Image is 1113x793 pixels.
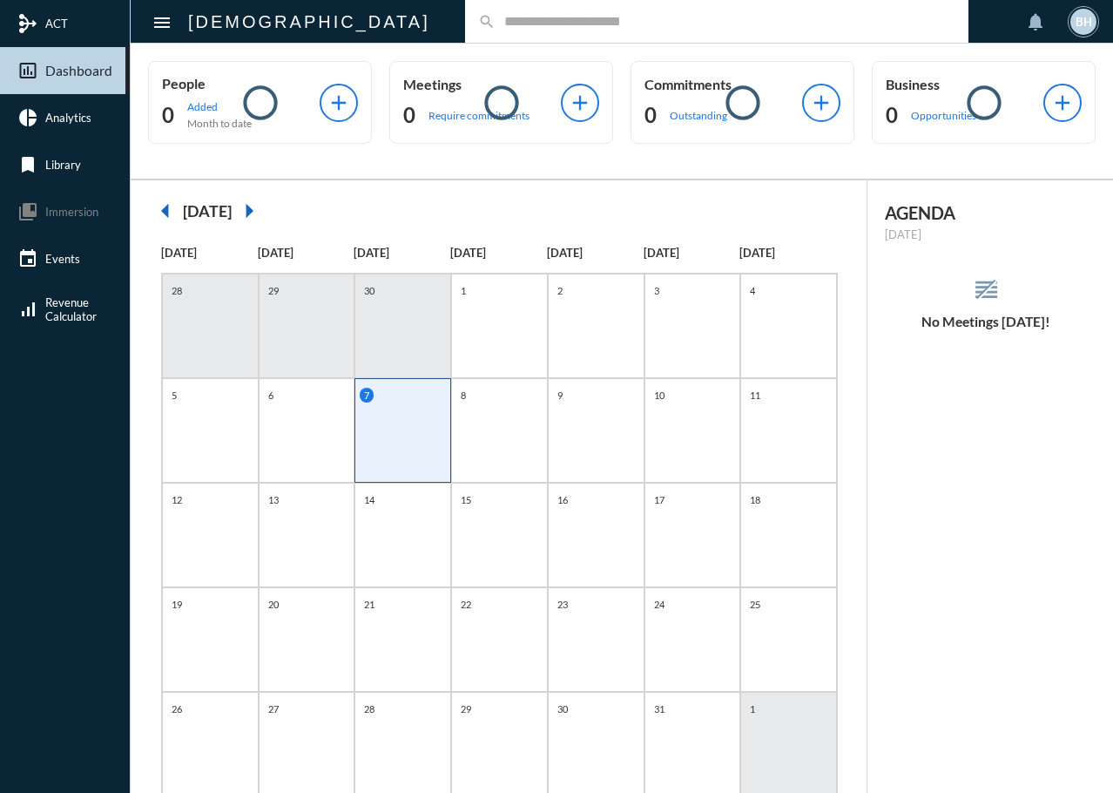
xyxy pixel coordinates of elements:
p: [DATE] [354,246,450,260]
p: 13 [264,492,283,507]
button: Toggle sidenav [145,4,179,39]
p: 8 [456,388,470,403]
h5: No Meetings [DATE]! [867,314,1104,329]
p: 31 [650,701,669,716]
p: [DATE] [450,246,547,260]
p: 15 [456,492,476,507]
mat-icon: arrow_right [232,193,266,228]
p: 29 [456,701,476,716]
p: 18 [745,492,765,507]
mat-icon: Side nav toggle icon [152,12,172,33]
mat-icon: bookmark [17,154,38,175]
p: [DATE] [739,246,836,260]
p: 28 [360,701,379,716]
p: 5 [167,388,181,403]
p: [DATE] [885,227,1087,241]
span: Immersion [45,205,98,219]
mat-icon: collections_bookmark [17,201,38,222]
p: 17 [650,492,669,507]
p: 30 [360,283,379,298]
p: 12 [167,492,186,507]
p: 29 [264,283,283,298]
p: 1 [456,283,470,298]
p: 1 [745,701,759,716]
mat-icon: insert_chart_outlined [17,60,38,81]
p: 7 [360,388,374,403]
mat-icon: signal_cellular_alt [17,299,38,320]
span: Library [45,158,81,172]
p: 6 [264,388,278,403]
p: 14 [360,492,379,507]
p: 26 [167,701,186,716]
div: BH [1070,9,1096,35]
span: Revenue Calculator [45,295,97,323]
h2: [DATE] [183,201,232,220]
h2: [DEMOGRAPHIC_DATA] [188,8,430,36]
mat-icon: pie_chart [17,107,38,128]
p: 24 [650,597,669,612]
p: 10 [650,388,669,403]
mat-icon: mediation [17,13,38,34]
p: [DATE] [258,246,354,260]
span: Dashboard [45,63,112,78]
mat-icon: arrow_left [148,193,183,228]
mat-icon: event [17,248,38,269]
p: 23 [553,597,572,612]
p: 28 [167,283,186,298]
p: 4 [745,283,759,298]
p: [DATE] [644,246,740,260]
mat-icon: reorder [972,275,1001,304]
p: [DATE] [161,246,258,260]
p: 16 [553,492,572,507]
span: Events [45,252,80,266]
span: ACT [45,17,68,30]
p: 25 [745,597,765,612]
p: 21 [360,597,379,612]
p: 27 [264,701,283,716]
mat-icon: search [478,13,496,30]
mat-icon: notifications [1025,11,1046,32]
p: 30 [553,701,572,716]
p: 19 [167,597,186,612]
p: 20 [264,597,283,612]
p: 22 [456,597,476,612]
p: [DATE] [547,246,644,260]
p: 2 [553,283,567,298]
p: 9 [553,388,567,403]
p: 3 [650,283,664,298]
span: Analytics [45,111,91,125]
h2: AGENDA [885,202,1087,223]
p: 11 [745,388,765,403]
